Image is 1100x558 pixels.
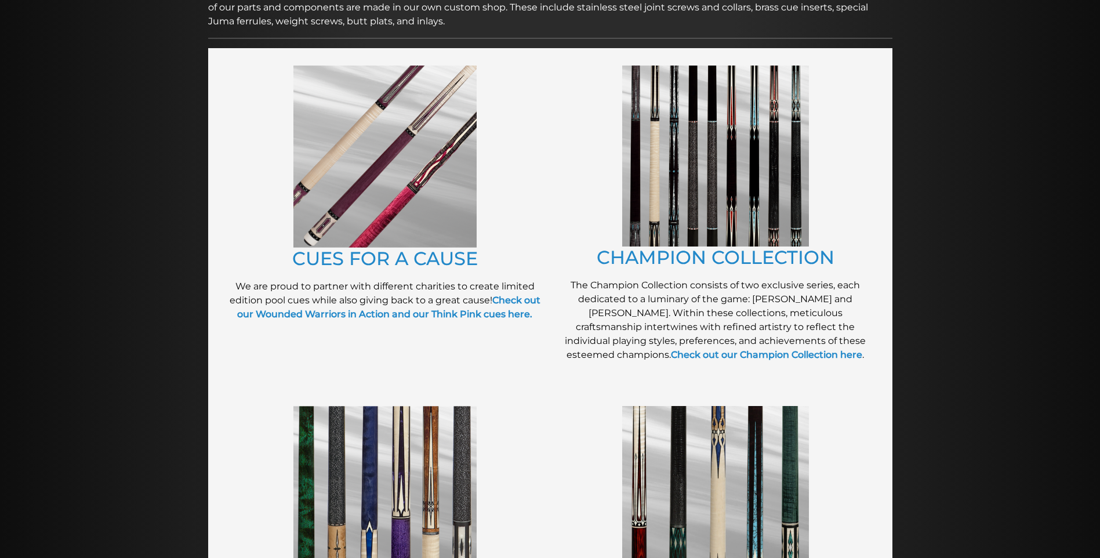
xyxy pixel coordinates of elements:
a: CHAMPION COLLECTION [597,246,834,269]
p: The Champion Collection consists of two exclusive series, each dedicated to a luminary of the gam... [556,278,875,362]
a: Check out our Champion Collection here [671,349,862,360]
a: CUES FOR A CAUSE [292,247,478,270]
p: We are proud to partner with different charities to create limited edition pool cues while also g... [226,280,544,321]
a: Check out our Wounded Warriors in Action and our Think Pink cues here. [237,295,540,320]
